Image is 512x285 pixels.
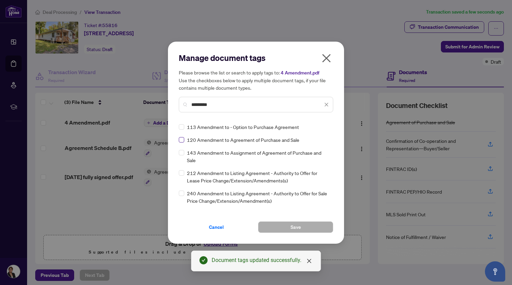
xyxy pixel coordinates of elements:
span: 240 Amendment to Listing Agreement - Authority to Offer for Sale Price Change/Extension/Amendment(s) [187,190,329,204]
div: Document tags updated successfully. [212,256,313,264]
span: 212 Amendment to Listing Agreement - Authority to Offer for Lease Price Change/Extension/Amendmen... [187,169,329,184]
a: Close [305,257,313,265]
span: 143 Amendment to Assignment of Agreement of Purchase and Sale [187,149,329,164]
h2: Manage document tags [179,52,333,63]
button: Save [258,221,333,233]
button: Open asap [485,261,505,282]
span: 120 Amendment to Agreement of Purchase and Sale [187,136,299,144]
button: Cancel [179,221,254,233]
span: check-circle [199,256,208,264]
span: close [321,53,332,64]
span: close [306,258,312,264]
span: close [324,102,329,107]
span: 4 Amendment.pdf [281,70,319,76]
span: 113 Amendment to - Option to Purchase Agreement [187,123,299,131]
span: Cancel [209,222,224,233]
h5: Please browse the list or search to apply tags to: Use the checkboxes below to apply multiple doc... [179,69,333,91]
